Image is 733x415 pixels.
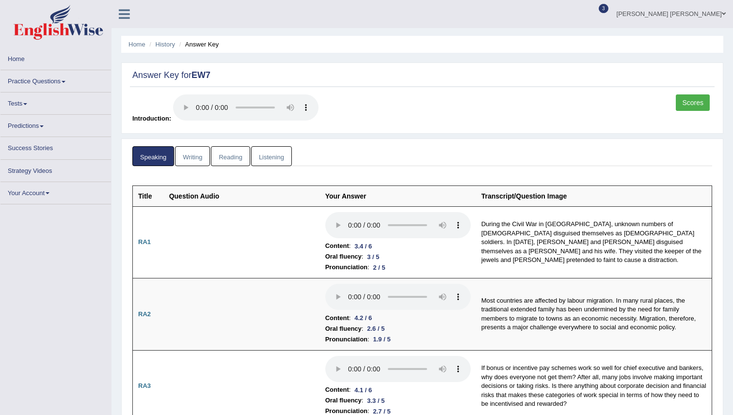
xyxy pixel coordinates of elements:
div: 3 / 5 [363,252,383,262]
td: Most countries are affected by labour migration. In many rural places, the traditional extended f... [476,278,712,351]
th: Title [133,185,164,206]
b: Oral fluency [325,251,362,262]
li: : [325,334,471,345]
h2: Answer Key for [132,71,712,80]
span: 3 [599,4,608,13]
a: Speaking [132,146,174,166]
a: Success Stories [0,137,111,156]
li: : [325,241,471,251]
th: Transcript/Question Image [476,185,712,206]
a: Tests [0,92,111,111]
a: Reading [211,146,250,166]
span: Introduction: [132,115,171,122]
strong: EW7 [191,70,210,80]
div: 2.6 / 5 [363,323,388,334]
a: Predictions [0,115,111,134]
b: Content [325,384,349,395]
a: Home [0,48,111,67]
a: Writing [175,146,210,166]
div: 4.2 / 6 [351,313,376,323]
b: Content [325,241,349,251]
td: During the Civil War in [GEOGRAPHIC_DATA], unknown numbers of [DEMOGRAPHIC_DATA] disguised themse... [476,206,712,278]
li: : [325,384,471,395]
div: 3.4 / 6 [351,241,376,251]
a: Home [128,41,145,48]
b: Pronunciation [325,262,367,273]
b: Pronunciation [325,334,367,345]
a: Strategy Videos [0,160,111,179]
b: Oral fluency [325,323,362,334]
li: : [325,395,471,406]
b: RA3 [138,382,151,389]
th: Question Audio [164,185,320,206]
a: Practice Questions [0,70,111,89]
th: Your Answer [320,185,476,206]
li: : [325,323,471,334]
b: Oral fluency [325,395,362,406]
li: Answer Key [177,40,219,49]
li: : [325,262,471,273]
b: Content [325,313,349,323]
div: 1.9 / 5 [369,334,395,344]
a: Your Account [0,182,111,201]
a: Scores [676,94,710,111]
b: RA1 [138,238,151,246]
li: : [325,313,471,323]
b: RA2 [138,310,151,318]
div: 4.1 / 6 [351,385,376,395]
div: 2 / 5 [369,262,389,273]
li: : [325,251,471,262]
div: 3.3 / 5 [363,396,388,406]
a: Listening [251,146,292,166]
a: History [156,41,175,48]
